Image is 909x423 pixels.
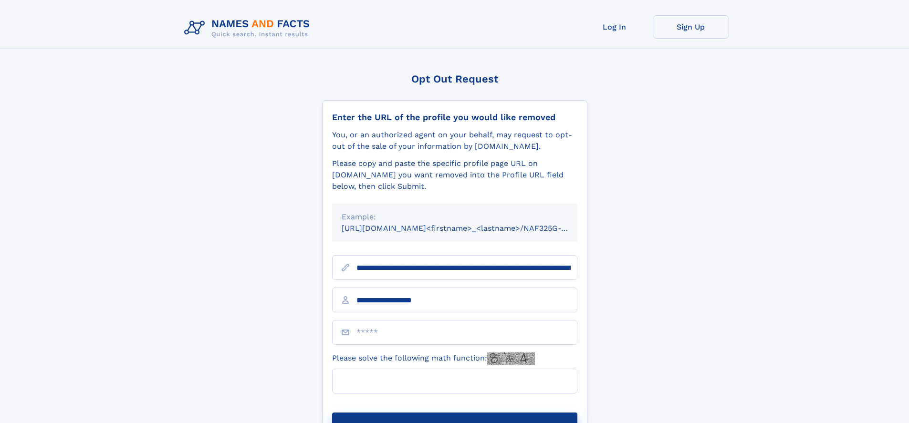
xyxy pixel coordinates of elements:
[653,15,729,39] a: Sign Up
[332,129,577,152] div: You, or an authorized agent on your behalf, may request to opt-out of the sale of your informatio...
[180,15,318,41] img: Logo Names and Facts
[332,112,577,123] div: Enter the URL of the profile you would like removed
[576,15,653,39] a: Log In
[342,211,568,223] div: Example:
[342,224,596,233] small: [URL][DOMAIN_NAME]<firstname>_<lastname>/NAF325G-xxxxxxxx
[332,352,535,365] label: Please solve the following math function:
[332,158,577,192] div: Please copy and paste the specific profile page URL on [DOMAIN_NAME] you want removed into the Pr...
[322,73,587,85] div: Opt Out Request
